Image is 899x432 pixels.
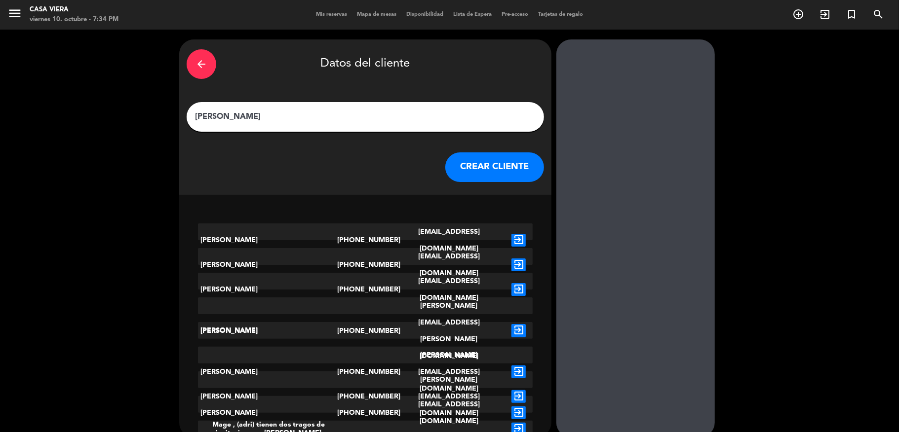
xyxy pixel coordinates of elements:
[198,322,338,339] div: [PERSON_NAME]
[198,396,338,430] div: [PERSON_NAME]
[337,273,393,306] div: [PHONE_NUMBER]
[792,8,804,20] i: add_circle_outline
[198,347,338,397] div: [PERSON_NAME]
[198,297,338,364] div: [PERSON_NAME]
[393,371,505,422] div: [PERSON_NAME][EMAIL_ADDRESS][DOMAIN_NAME]
[533,12,588,17] span: Tarjetas de regalo
[511,283,526,296] i: exit_to_app
[187,47,544,81] div: Datos del cliente
[194,110,537,124] input: Escriba nombre, correo electrónico o número de teléfono...
[337,248,393,282] div: [PHONE_NUMBER]
[401,12,448,17] span: Disponibilidad
[393,223,505,257] div: [EMAIL_ADDRESS][DOMAIN_NAME]
[7,6,22,24] button: menu
[393,273,505,306] div: [EMAIL_ADDRESS][DOMAIN_NAME]
[393,297,505,364] div: [PERSON_NAME][EMAIL_ADDRESS][PERSON_NAME][DOMAIN_NAME]
[352,12,401,17] span: Mapa de mesas
[7,6,22,21] i: menu
[198,223,338,257] div: [PERSON_NAME]
[511,324,526,337] i: exit_to_app
[393,396,505,430] div: [EMAIL_ADDRESS][DOMAIN_NAME]
[198,371,338,422] div: [PERSON_NAME]
[337,371,393,422] div: [PHONE_NUMBER]
[448,12,497,17] span: Lista de Espera
[195,58,207,70] i: arrow_back
[445,152,544,182] button: CREAR CLIENTE
[511,234,526,247] i: exit_to_app
[30,15,118,25] div: viernes 10. octubre - 7:34 PM
[819,8,831,20] i: exit_to_app
[311,12,352,17] span: Mis reservas
[198,248,338,282] div: [PERSON_NAME]
[198,273,338,306] div: [PERSON_NAME]
[511,258,526,271] i: exit_to_app
[393,347,505,397] div: [PERSON_NAME][EMAIL_ADDRESS][DOMAIN_NAME]
[497,12,533,17] span: Pre-acceso
[511,390,526,403] i: exit_to_app
[337,396,393,430] div: [PHONE_NUMBER]
[337,347,393,397] div: [PHONE_NUMBER]
[846,8,858,20] i: turned_in_not
[337,223,393,257] div: [PHONE_NUMBER]
[511,406,526,419] i: exit_to_app
[872,8,884,20] i: search
[337,297,393,364] div: [PHONE_NUMBER]
[30,5,118,15] div: Casa Viera
[511,365,526,378] i: exit_to_app
[393,248,505,282] div: [EMAIL_ADDRESS][DOMAIN_NAME]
